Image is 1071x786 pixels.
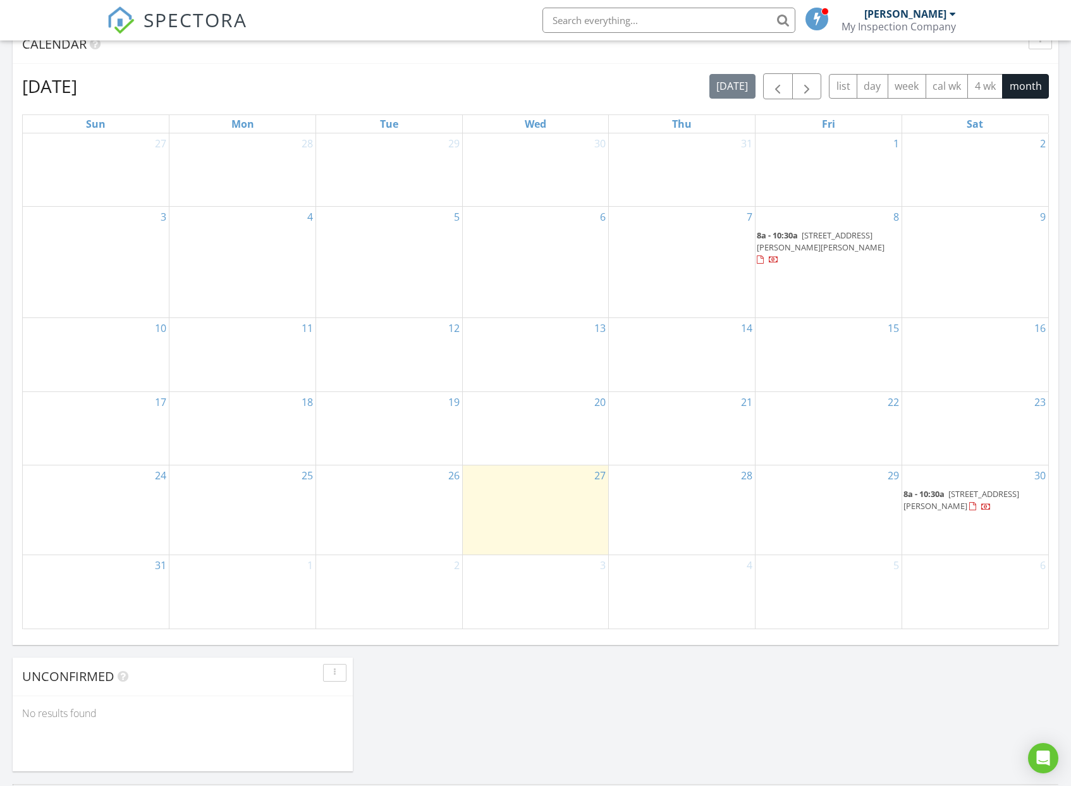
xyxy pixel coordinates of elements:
[229,115,257,133] a: Monday
[22,35,87,52] span: Calendar
[22,668,114,685] span: Unconfirmed
[169,555,316,629] td: Go to September 1, 2025
[819,115,838,133] a: Friday
[757,230,798,241] span: 8a - 10:30a
[305,207,315,227] a: Go to August 4, 2025
[964,115,986,133] a: Saturday
[152,465,169,486] a: Go to August 24, 2025
[744,555,755,575] a: Go to September 4, 2025
[597,207,608,227] a: Go to August 6, 2025
[23,555,169,629] td: Go to August 31, 2025
[299,392,315,412] a: Go to August 18, 2025
[169,391,316,465] td: Go to August 18, 2025
[1028,743,1058,773] div: Open Intercom Messenger
[609,317,756,391] td: Go to August 14, 2025
[756,206,902,317] td: Go to August 8, 2025
[670,115,694,133] a: Thursday
[885,465,902,486] a: Go to August 29, 2025
[592,133,608,154] a: Go to July 30, 2025
[738,318,755,338] a: Go to August 14, 2025
[299,133,315,154] a: Go to July 28, 2025
[756,555,902,629] td: Go to September 5, 2025
[592,465,608,486] a: Go to August 27, 2025
[23,317,169,391] td: Go to August 10, 2025
[169,133,316,207] td: Go to July 28, 2025
[23,133,169,207] td: Go to July 27, 2025
[857,74,888,99] button: day
[902,391,1048,465] td: Go to August 23, 2025
[13,696,353,730] div: No results found
[522,115,549,133] a: Wednesday
[446,318,462,338] a: Go to August 12, 2025
[597,555,608,575] a: Go to September 3, 2025
[1037,555,1048,575] a: Go to September 6, 2025
[756,133,902,207] td: Go to August 1, 2025
[462,391,609,465] td: Go to August 20, 2025
[757,230,884,265] a: 8a - 10:30a [STREET_ADDRESS][PERSON_NAME][PERSON_NAME]
[841,20,956,33] div: My Inspection Company
[902,317,1048,391] td: Go to August 16, 2025
[169,317,316,391] td: Go to August 11, 2025
[462,555,609,629] td: Go to September 3, 2025
[709,74,756,99] button: [DATE]
[902,133,1048,207] td: Go to August 2, 2025
[757,230,884,253] span: [STREET_ADDRESS][PERSON_NAME][PERSON_NAME]
[315,317,462,391] td: Go to August 12, 2025
[1037,133,1048,154] a: Go to August 2, 2025
[107,6,135,34] img: The Best Home Inspection Software - Spectora
[299,318,315,338] a: Go to August 11, 2025
[967,74,1003,99] button: 4 wk
[542,8,795,33] input: Search everything...
[299,465,315,486] a: Go to August 25, 2025
[152,555,169,575] a: Go to August 31, 2025
[891,133,902,154] a: Go to August 1, 2025
[891,555,902,575] a: Go to September 5, 2025
[864,8,946,20] div: [PERSON_NAME]
[609,465,756,555] td: Go to August 28, 2025
[107,17,247,44] a: SPECTORA
[888,74,926,99] button: week
[885,392,902,412] a: Go to August 22, 2025
[763,73,793,99] button: Previous month
[446,392,462,412] a: Go to August 19, 2025
[451,555,462,575] a: Go to September 2, 2025
[152,133,169,154] a: Go to July 27, 2025
[315,206,462,317] td: Go to August 5, 2025
[885,318,902,338] a: Go to August 15, 2025
[738,392,755,412] a: Go to August 21, 2025
[1002,74,1049,99] button: month
[1037,207,1048,227] a: Go to August 9, 2025
[744,207,755,227] a: Go to August 7, 2025
[83,115,108,133] a: Sunday
[902,555,1048,629] td: Go to September 6, 2025
[756,465,902,555] td: Go to August 29, 2025
[609,391,756,465] td: Go to August 21, 2025
[903,487,1047,514] a: 8a - 10:30a [STREET_ADDRESS][PERSON_NAME]
[926,74,969,99] button: cal wk
[169,206,316,317] td: Go to August 4, 2025
[792,73,822,99] button: Next month
[152,318,169,338] a: Go to August 10, 2025
[1032,392,1048,412] a: Go to August 23, 2025
[158,207,169,227] a: Go to August 3, 2025
[609,206,756,317] td: Go to August 7, 2025
[446,465,462,486] a: Go to August 26, 2025
[23,391,169,465] td: Go to August 17, 2025
[757,228,900,268] a: 8a - 10:30a [STREET_ADDRESS][PERSON_NAME][PERSON_NAME]
[738,465,755,486] a: Go to August 28, 2025
[738,133,755,154] a: Go to July 31, 2025
[592,318,608,338] a: Go to August 13, 2025
[315,555,462,629] td: Go to September 2, 2025
[315,391,462,465] td: Go to August 19, 2025
[451,207,462,227] a: Go to August 5, 2025
[462,206,609,317] td: Go to August 6, 2025
[756,317,902,391] td: Go to August 15, 2025
[756,391,902,465] td: Go to August 22, 2025
[152,392,169,412] a: Go to August 17, 2025
[315,133,462,207] td: Go to July 29, 2025
[169,465,316,555] td: Go to August 25, 2025
[23,206,169,317] td: Go to August 3, 2025
[1032,465,1048,486] a: Go to August 30, 2025
[144,6,247,33] span: SPECTORA
[592,392,608,412] a: Go to August 20, 2025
